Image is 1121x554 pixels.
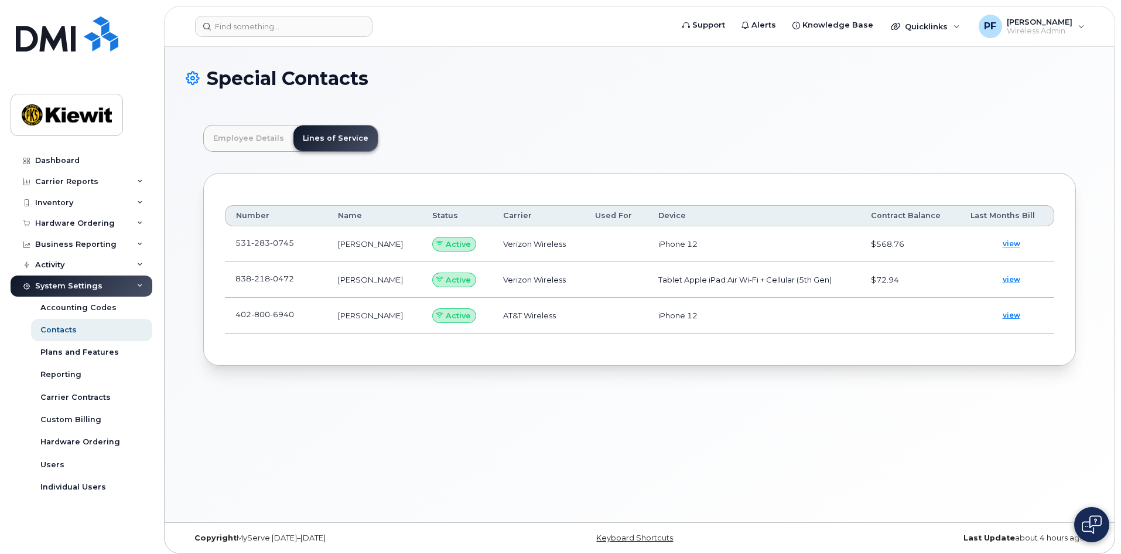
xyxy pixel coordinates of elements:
[1082,515,1102,534] img: Open chat
[186,68,1093,89] h1: Special Contacts
[235,310,294,319] span: 402
[327,226,422,262] td: [PERSON_NAME]
[446,310,471,321] span: Active
[235,274,294,283] span: 838
[270,274,294,283] span: 0472
[493,226,585,262] td: Verizon Wireless
[446,274,471,286] span: Active
[1003,239,1020,249] span: view
[194,533,237,542] strong: Copyright
[1003,274,1020,285] span: view
[648,298,860,334] td: iPhone 12
[860,205,960,226] th: Contract Balance
[294,310,308,319] a: goToDevice
[294,238,308,247] a: goToDevice
[970,231,1044,257] a: view
[493,262,585,298] td: Verizon Wireless
[970,267,1044,293] a: view
[422,205,493,226] th: Status
[585,205,648,226] th: Used For
[235,238,294,247] span: 531
[327,205,422,226] th: Name
[648,205,860,226] th: Device
[327,298,422,334] td: [PERSON_NAME]
[251,310,270,319] span: 800
[960,205,1054,226] th: Last Months Bill
[970,303,1044,328] a: view
[270,238,294,247] span: 0745
[294,274,308,283] a: goToDevice
[493,298,585,334] td: AT&T Wireless
[791,533,1093,543] div: about 4 hours ago
[1003,310,1020,321] span: view
[293,125,378,151] a: Lines of Service
[225,205,327,226] th: Number
[251,238,270,247] span: 283
[596,533,673,542] a: Keyboard Shortcuts
[860,226,960,262] td: $568.76
[446,239,471,250] span: Active
[860,262,960,298] td: $72.94
[204,125,293,151] a: Employee Details
[648,226,860,262] td: iPhone 12
[270,310,294,319] span: 6940
[963,533,1015,542] strong: Last Update
[186,533,488,543] div: MyServe [DATE]–[DATE]
[648,262,860,298] td: Tablet Apple iPad Air Wi-Fi + Cellular (5th Gen)
[493,205,585,226] th: Carrier
[327,262,422,298] td: [PERSON_NAME]
[251,274,270,283] span: 218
